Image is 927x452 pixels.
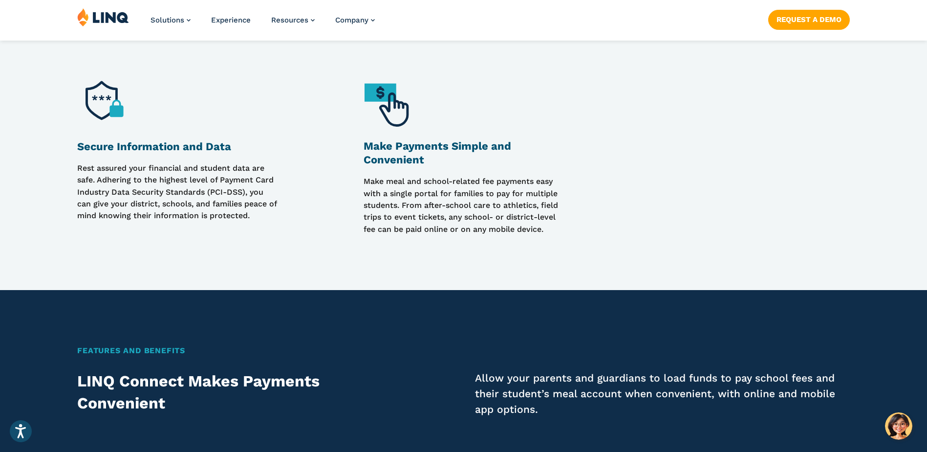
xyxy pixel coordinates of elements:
p: Make meal and school-related fee payments easy with a single portal for families to pay for multi... [364,176,563,235]
a: Solutions [151,16,191,24]
p: Rest assured your financial and student data are safe. Adhering to the highest level of Payment C... [77,162,277,235]
nav: Button Navigation [768,8,850,29]
a: Experience [211,16,251,24]
h2: LINQ Connect Makes Payments Convenient [77,370,386,415]
button: Hello, have a question? Let’s chat. [885,412,912,440]
h3: Make Payments Simple and Convenient [364,139,563,167]
span: Solutions [151,16,184,24]
h2: Features and Benefits [77,345,850,357]
a: Company [335,16,375,24]
p: Allow your parents and guardians to load funds to pay school fees and their student’s meal accoun... [475,370,850,417]
h3: Secure Information and Data [77,140,277,154]
span: Resources [271,16,308,24]
span: Company [335,16,368,24]
img: LINQ | K‑12 Software [77,8,129,26]
a: Resources [271,16,315,24]
nav: Primary Navigation [151,8,375,40]
a: Request a Demo [768,10,850,29]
